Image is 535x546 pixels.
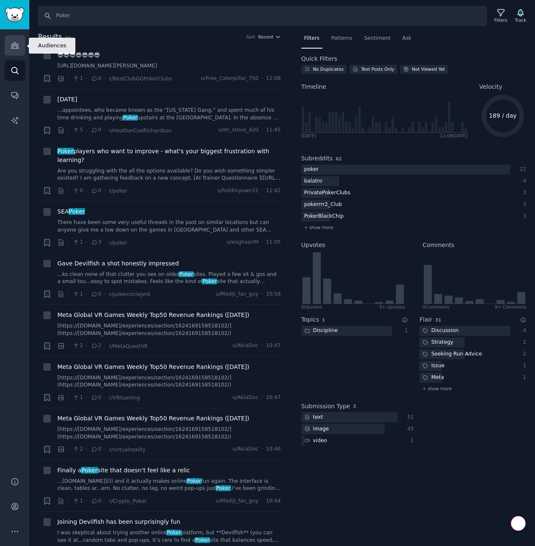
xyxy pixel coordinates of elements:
div: video [301,435,330,446]
span: · [104,126,106,135]
span: u/AkiaDoc [232,394,258,402]
h2: Quick Filters [301,54,337,63]
span: · [261,126,263,134]
span: · [261,187,263,195]
span: Poker [68,208,86,215]
a: Meta Global VR Games Weekly Top50 Revenue Rankings ([DATE]) [57,311,249,319]
a: Pokerplayers who want to improve - what's your biggest frustration with learning? [57,147,281,165]
div: 52 [406,414,414,421]
span: 98 [65,35,70,40]
span: u/eh_steve_420 [218,126,258,134]
div: 1 [401,327,408,335]
a: Finally aPokersite that doesn’t feel like a relic [57,466,190,475]
span: 0 [91,187,101,195]
span: 3 [353,404,356,409]
span: 1 [322,317,325,322]
span: 5 [72,126,83,134]
span: 2 [91,342,101,350]
span: Results [38,32,62,42]
span: · [104,238,106,247]
span: 31 [435,317,441,322]
span: · [68,393,69,402]
span: 1 [72,497,83,505]
div: PrivatePokerClubs [301,188,353,198]
span: 😎😎😎😎😎😎😎 [57,51,100,59]
div: No Duplicates [313,66,344,72]
span: · [68,74,69,83]
div: 1 [519,374,527,381]
span: 2 [72,446,83,453]
a: SEAPoker [57,207,85,216]
span: r/pokercirclejerk [109,291,150,297]
span: · [68,290,69,299]
span: Recent [258,34,273,40]
span: Poker [81,467,98,474]
span: Finally a site that doesn’t feel like a relic [57,466,190,475]
div: Discussion [419,326,461,336]
span: r/Crypto_Poker [109,498,147,504]
div: text [301,412,326,422]
div: Discipline [301,326,341,336]
span: · [104,74,106,83]
div: [DATE] [301,133,316,139]
span: 0 [91,75,101,82]
span: Joining Devilfish has been surprisingly fun [57,518,180,526]
a: ...[DOMAIN_NAME]]()) and it actually makes onlinePokerfun again. The interface is clean, tables a... [57,478,281,492]
span: · [86,445,87,454]
div: 0 Upvote s [301,304,322,310]
span: Poker [186,478,202,484]
span: 3 [91,239,101,246]
span: Poker [202,278,217,284]
span: 12:08 [266,75,280,82]
span: 0 [91,497,101,505]
h2: Upvotes [301,241,325,250]
div: 45 [406,425,414,433]
span: u/Modiji_fav_guy [216,497,258,505]
span: r/MetaQuestVR [109,343,148,349]
a: Meta Global VR Games Weekly Top50 Revenue Rankings ([DATE]) [57,363,249,371]
span: 10:44 [266,497,280,505]
a: [DATE] [57,95,77,104]
h2: Submission Type [301,402,350,411]
span: Velocity [479,82,502,91]
span: 62 [336,156,342,161]
span: Timeline [301,82,327,91]
div: 2 [519,339,527,346]
span: players who want to improve - what's your biggest frustration with learning? [57,147,281,165]
span: Poker [57,148,74,155]
a: There have been some very useful threads in the past on similar locations but can anyone give me ... [57,219,281,234]
span: · [86,342,87,350]
span: u/holdmyown31 [217,187,258,195]
a: Gave Devilfish a shot honestly impressed [57,259,179,268]
span: 10:47 [266,342,280,350]
a: Meta Global VR Games Weekly Top50 Revenue Rankings ([DATE]) [57,414,249,423]
div: 1 [406,437,414,445]
a: ...appointees, who became known as the “[US_STATE] Gang,” and spent much of his time drinking and... [57,107,281,121]
div: Not Viewed Yet [412,66,445,72]
span: r/poker [109,240,127,246]
h2: Flair [419,315,432,324]
span: r/VRGaming [109,395,140,401]
span: SEA [57,207,85,216]
div: 3 [519,201,527,209]
span: 11:05 [266,239,280,246]
input: Search Keyword [38,6,487,26]
span: 0 [91,291,101,298]
a: [https://[DOMAIN_NAME]/experiences/section/1624169158518102/](https://[DOMAIN_NAME]/experiences/s... [57,426,281,440]
div: PokerBlackChip [301,211,347,222]
span: 1 [72,239,83,246]
span: r/virtualreality [109,447,145,453]
a: Are you struggling with the all the options available? Do you wish something simpler existed? I a... [57,167,281,182]
span: · [104,497,106,505]
span: · [104,186,106,195]
span: u/AkiaDoc [232,446,258,453]
div: 9+ Upvotes [379,304,405,310]
div: poker [301,165,322,175]
span: 0 [72,187,83,195]
span: 11:42 [266,187,280,195]
button: Track [512,7,529,25]
span: · [261,291,263,298]
a: ...ks clean none of that clutter you see on olderPokersites. Played a few sit & gos and a small t... [57,271,281,286]
span: · [261,394,263,402]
